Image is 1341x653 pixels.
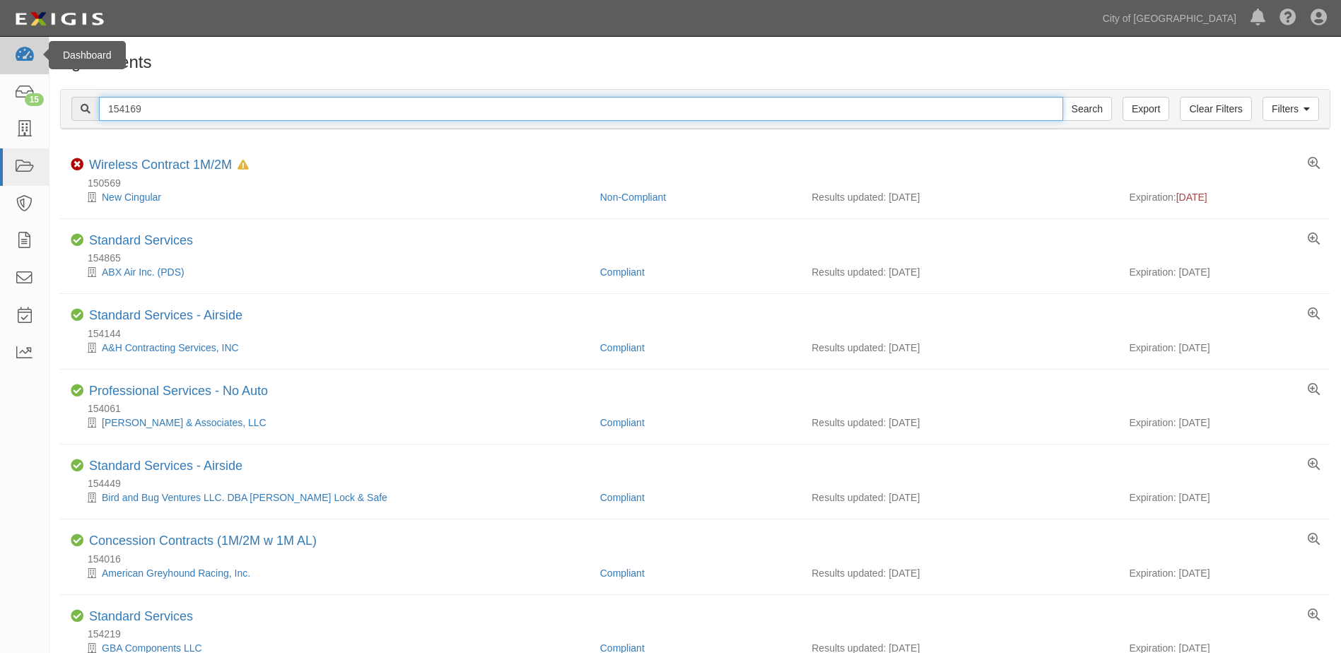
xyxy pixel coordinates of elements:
[99,97,1063,121] input: Search
[1308,384,1320,396] a: View results summary
[71,265,590,279] div: ABX Air Inc. (PDS)
[89,534,317,549] div: Concession Contracts (1M/2M w 1M AL)
[600,567,645,579] a: Compliant
[1129,416,1319,430] div: Expiration: [DATE]
[812,566,1108,580] div: Results updated: [DATE]
[71,627,1330,641] div: 154219
[812,416,1108,430] div: Results updated: [DATE]
[89,609,193,625] div: Standard Services
[71,190,590,204] div: New Cingular
[89,459,242,473] a: Standard Services - Airside
[71,234,83,247] i: Compliant
[89,158,249,173] div: Wireless Contract 1M/2M
[89,459,242,474] div: Standard Services - Airside
[102,567,250,579] a: American Greyhound Racing, Inc.
[71,401,1330,416] div: 154061
[102,492,387,503] a: Bird and Bug Ventures LLC. DBA [PERSON_NAME] Lock & Safe
[60,53,1330,71] h1: Agreements
[1308,609,1320,622] a: View results summary
[71,176,1330,190] div: 150569
[1129,190,1319,204] div: Expiration:
[89,534,317,548] a: Concession Contracts (1M/2M w 1M AL)
[71,251,1330,265] div: 154865
[1180,97,1251,121] a: Clear Filters
[1308,158,1320,170] a: View results summary
[600,342,645,353] a: Compliant
[600,192,666,203] a: Non-Compliant
[1308,459,1320,471] a: View results summary
[1129,490,1319,505] div: Expiration: [DATE]
[1279,10,1296,27] i: Help Center - Complianz
[49,41,126,69] div: Dashboard
[1129,341,1319,355] div: Expiration: [DATE]
[71,490,590,505] div: Bird and Bug Ventures LLC. DBA Anderson Lock & Safe
[600,266,645,278] a: Compliant
[1129,566,1319,580] div: Expiration: [DATE]
[71,384,83,397] i: Compliant
[1123,97,1169,121] a: Export
[102,192,161,203] a: New Cingular
[1308,308,1320,321] a: View results summary
[89,233,193,249] div: Standard Services
[812,490,1108,505] div: Results updated: [DATE]
[71,459,83,472] i: Compliant
[71,341,590,355] div: A&H Contracting Services, INC
[1263,97,1319,121] a: Filters
[102,342,239,353] a: A&H Contracting Services, INC
[89,609,193,623] a: Standard Services
[1308,534,1320,546] a: View results summary
[1176,192,1207,203] span: [DATE]
[71,309,83,322] i: Compliant
[71,158,83,171] i: Non-Compliant
[812,265,1108,279] div: Results updated: [DATE]
[89,384,268,399] div: Professional Services - No Auto
[25,93,44,106] div: 15
[89,384,268,398] a: Professional Services - No Auto
[89,233,193,247] a: Standard Services
[89,308,242,324] div: Standard Services - Airside
[600,417,645,428] a: Compliant
[102,266,185,278] a: ABX Air Inc. (PDS)
[102,417,267,428] a: [PERSON_NAME] & Associates, LLC
[71,476,1330,490] div: 154449
[89,158,232,172] a: Wireless Contract 1M/2M
[600,492,645,503] a: Compliant
[71,534,83,547] i: Compliant
[1062,97,1112,121] input: Search
[71,416,590,430] div: Frasca & Associates, LLC
[238,160,249,170] i: In Default since 06/22/2025
[89,308,242,322] a: Standard Services - Airside
[1308,233,1320,246] a: View results summary
[71,552,1330,566] div: 154016
[1129,265,1319,279] div: Expiration: [DATE]
[71,610,83,623] i: Compliant
[812,190,1108,204] div: Results updated: [DATE]
[812,341,1108,355] div: Results updated: [DATE]
[1096,4,1243,33] a: City of [GEOGRAPHIC_DATA]
[71,566,590,580] div: American Greyhound Racing, Inc.
[11,6,108,32] img: logo-5460c22ac91f19d4615b14bd174203de0afe785f0fc80cf4dbbc73dc1793850b.png
[71,326,1330,341] div: 154144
